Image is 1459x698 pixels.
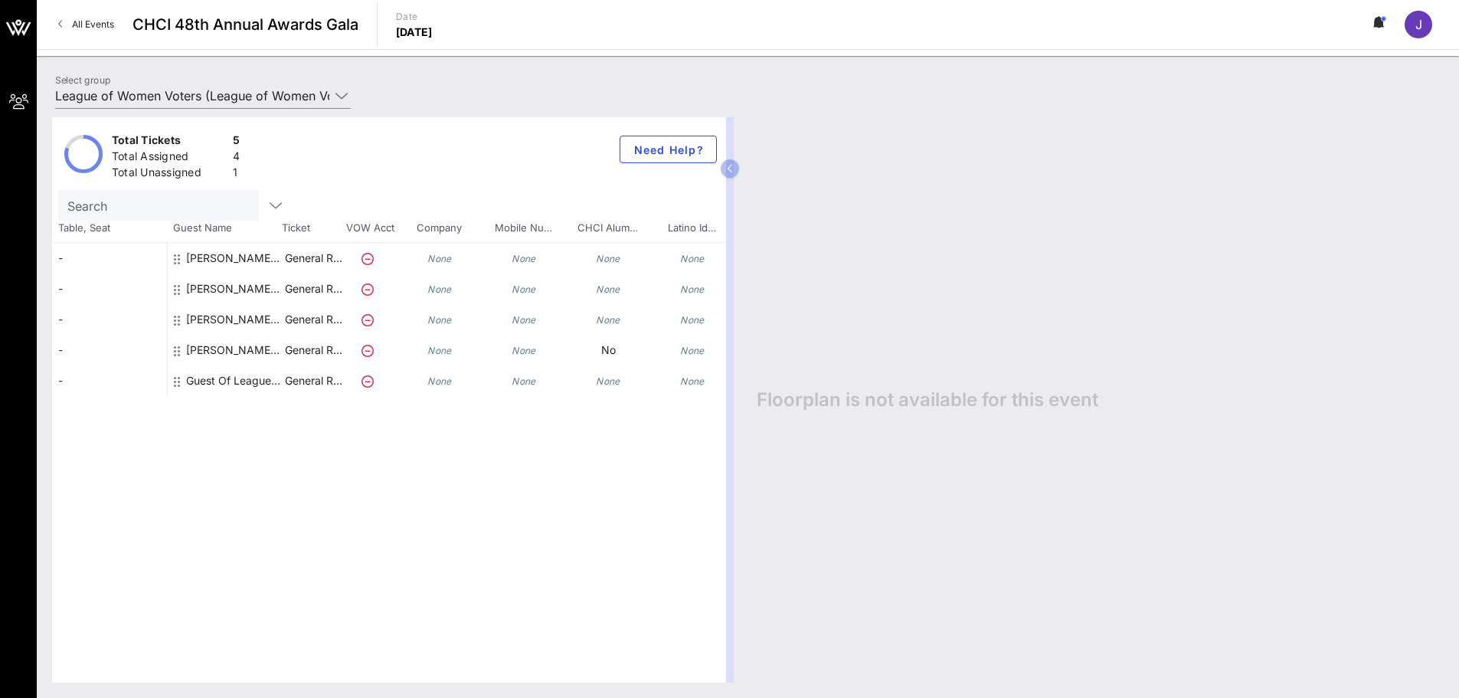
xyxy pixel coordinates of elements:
span: CHCI 48th Annual Awards Gala [132,13,358,36]
p: General R… [283,274,344,304]
i: None [512,345,536,356]
i: None [512,283,536,295]
i: None [427,375,452,387]
i: None [427,253,452,264]
div: Total Tickets [112,133,227,152]
i: None [596,253,620,264]
div: Dylan Sione League of Women Voters [186,243,283,274]
i: None [427,314,452,326]
p: No [566,335,650,365]
div: - [52,365,167,396]
i: None [680,375,705,387]
div: Marcia Johnson League of Women Voters [186,304,283,335]
i: None [680,283,705,295]
p: General R… [283,335,344,365]
div: Sarah Courtney League of Women Voters [186,335,283,378]
span: All Events [72,18,114,30]
span: Guest Name [167,221,282,236]
p: General R… [283,365,344,396]
label: Select group [55,74,110,86]
i: None [512,253,536,264]
span: Company [397,221,481,236]
i: None [680,314,705,326]
div: Total Unassigned [112,165,227,184]
span: J [1415,17,1422,32]
p: Date [396,9,433,25]
i: None [680,345,705,356]
button: Need Help? [620,136,717,163]
i: None [596,314,620,326]
div: - [52,304,167,335]
p: General R… [283,243,344,274]
div: Guest Of League of Women Voters [186,365,283,396]
span: CHCI Alum… [565,221,649,236]
i: None [427,345,452,356]
span: VOW Acct [343,221,397,236]
span: Ticket [282,221,343,236]
div: - [52,274,167,304]
i: None [512,314,536,326]
i: None [680,253,705,264]
a: All Events [49,12,123,37]
div: Luana Chaires League of Women Voters [186,274,283,304]
p: General R… [283,304,344,335]
i: None [596,283,620,295]
div: 4 [233,149,240,168]
span: Latino Id… [649,221,734,236]
span: Floorplan is not available for this event [757,388,1098,411]
div: - [52,243,167,274]
i: None [596,375,620,387]
p: [DATE] [396,25,433,40]
span: Need Help? [633,143,704,156]
div: Total Assigned [112,149,227,168]
span: Mobile Nu… [481,221,565,236]
i: None [512,375,536,387]
div: J [1405,11,1432,38]
div: - [52,335,167,365]
i: None [427,283,452,295]
div: 5 [233,133,240,152]
span: Table, Seat [52,221,167,236]
div: 1 [233,165,240,184]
